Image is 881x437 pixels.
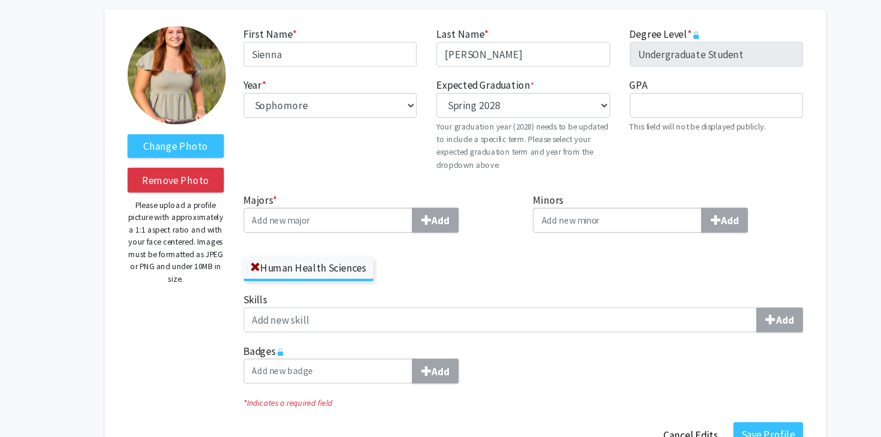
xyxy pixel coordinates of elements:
button: Skills [707,285,749,308]
label: Degree Level [591,28,655,43]
button: Save Profile [686,390,749,412]
label: Expected Graduation [414,75,503,89]
label: Last Name [414,28,462,43]
b: Add [410,337,426,349]
input: MinorsAdd [502,194,657,217]
svg: This information is provided and automatically updated by the University of Kentucky and is not e... [648,33,655,40]
label: Year [238,75,259,89]
button: Badges [392,332,435,355]
button: Minors [656,194,699,217]
b: Add [725,291,741,303]
button: Remove Photo [132,158,220,180]
p: Please upload a profile picture with approximately a 1:1 aspect ratio and with your face centered... [132,186,220,265]
label: Majors [238,180,485,217]
input: Majors*Add [238,194,393,217]
i: Indicates a required field [238,367,749,378]
label: Human Health Sciences [238,239,357,259]
label: GPA [591,75,608,89]
small: This field will not be displayed publicly. [591,115,716,125]
img: Profile Picture [132,28,222,118]
label: Minors [502,180,749,217]
button: Cancel Edits [614,390,680,413]
button: Majors* [392,194,435,217]
iframe: Chat [9,383,51,428]
label: Badges [238,318,749,355]
input: BadgesAdd [238,332,393,355]
label: First Name [238,28,287,43]
label: Skills [238,271,749,308]
b: Add [410,200,426,212]
b: Add [674,200,690,212]
label: ChangeProfile Picture [132,127,220,149]
input: SkillsAdd [238,285,707,308]
p: Your graduation year (2028) needs to be updated to include a specific term. Please select your ex... [414,114,572,161]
